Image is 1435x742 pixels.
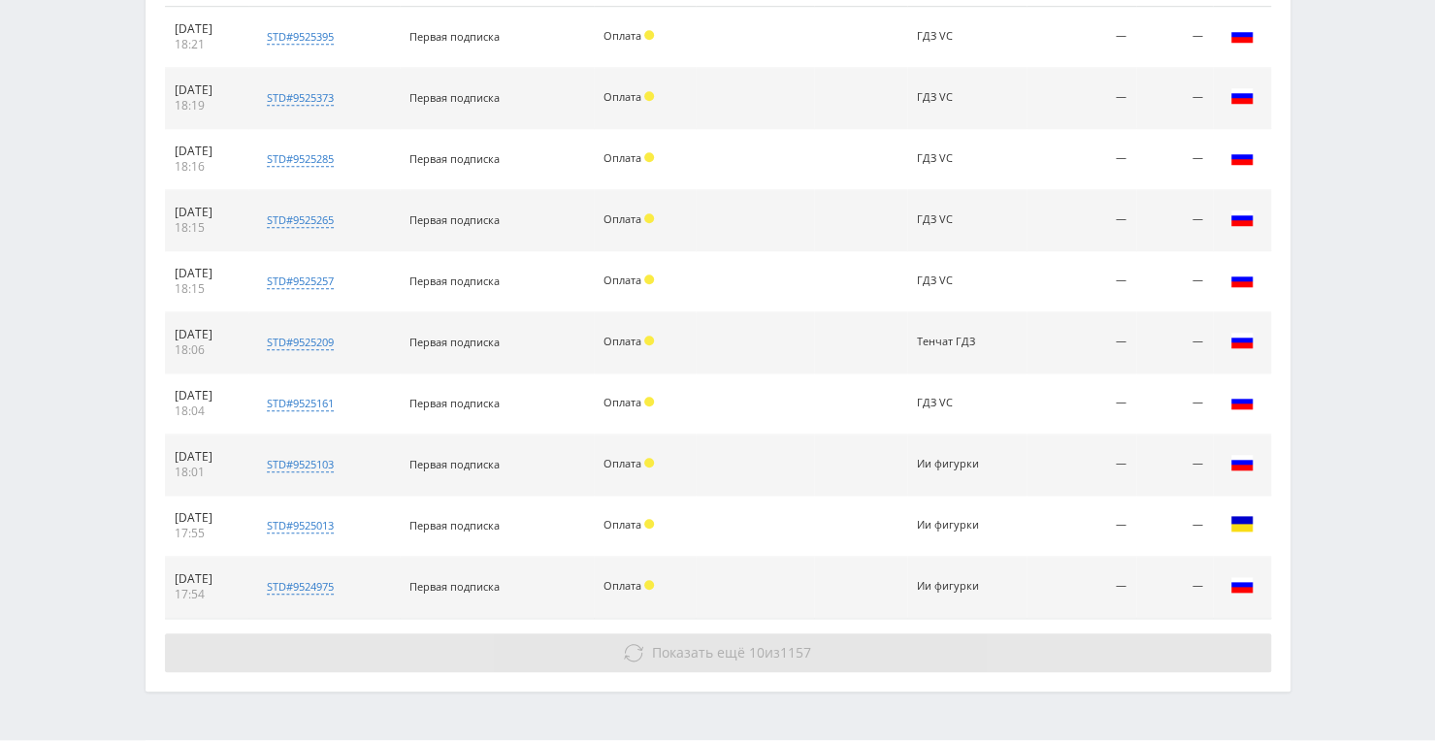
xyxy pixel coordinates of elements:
[175,571,239,587] div: [DATE]
[175,266,239,281] div: [DATE]
[409,518,500,532] span: Первая подписка
[917,274,1004,287] div: ГДЗ VC
[409,274,500,288] span: Первая подписка
[603,578,641,593] span: Оплата
[917,336,1004,348] div: Тенчат ГДЗ
[1230,390,1254,413] img: rus.png
[409,396,500,410] span: Первая подписка
[1027,435,1136,496] td: —
[175,510,239,526] div: [DATE]
[644,580,654,590] span: Холд
[603,273,641,287] span: Оплата
[1136,251,1213,312] td: —
[175,327,239,342] div: [DATE]
[267,151,334,167] div: std#9525285
[644,458,654,468] span: Холд
[267,274,334,289] div: std#9525257
[175,159,239,175] div: 18:16
[175,220,239,236] div: 18:15
[1136,373,1213,435] td: —
[917,580,1004,593] div: Ии фигурки
[165,633,1271,672] button: Показать ещё 10из1157
[603,150,641,165] span: Оплата
[409,335,500,349] span: Первая подписка
[267,90,334,106] div: std#9525373
[1230,23,1254,47] img: rus.png
[1136,68,1213,129] td: —
[175,144,239,159] div: [DATE]
[267,579,334,595] div: std#9524975
[917,91,1004,104] div: ГДЗ VC
[175,465,239,480] div: 18:01
[409,579,500,594] span: Первая подписка
[603,517,641,532] span: Оплата
[1230,84,1254,108] img: rus.png
[917,397,1004,409] div: ГДЗ VC
[409,29,500,44] span: Первая подписка
[1027,373,1136,435] td: —
[175,403,239,419] div: 18:04
[175,281,239,297] div: 18:15
[1027,496,1136,557] td: —
[1027,251,1136,312] td: —
[1027,312,1136,373] td: —
[1230,207,1254,230] img: rus.png
[917,152,1004,165] div: ГДЗ VC
[644,91,654,101] span: Холд
[267,518,334,533] div: std#9525013
[175,587,239,602] div: 17:54
[409,90,500,105] span: Первая подписка
[644,152,654,162] span: Холд
[644,336,654,345] span: Холд
[175,21,239,37] div: [DATE]
[267,212,334,228] div: std#9525265
[644,274,654,284] span: Холд
[1230,451,1254,474] img: rus.png
[644,397,654,406] span: Холд
[652,643,745,661] span: Показать ещё
[1027,557,1136,618] td: —
[917,519,1004,532] div: Ии фигурки
[267,396,334,411] div: std#9525161
[267,29,334,45] div: std#9525395
[652,643,811,661] span: из
[644,519,654,529] span: Холд
[603,89,641,104] span: Оплата
[780,643,811,661] span: 1157
[175,37,239,52] div: 18:21
[644,213,654,223] span: Холд
[1230,573,1254,597] img: rus.png
[1136,435,1213,496] td: —
[1027,7,1136,68] td: —
[175,526,239,541] div: 17:55
[603,211,641,226] span: Оплата
[1230,145,1254,169] img: rus.png
[1136,312,1213,373] td: —
[175,82,239,98] div: [DATE]
[1136,496,1213,557] td: —
[917,213,1004,226] div: ГДЗ VC
[175,388,239,403] div: [DATE]
[644,30,654,40] span: Холд
[1230,512,1254,535] img: ukr.png
[603,334,641,348] span: Оплата
[409,457,500,471] span: Первая подписка
[1136,190,1213,251] td: —
[175,449,239,465] div: [DATE]
[1027,68,1136,129] td: —
[917,30,1004,43] div: ГДЗ VC
[603,456,641,470] span: Оплата
[917,458,1004,470] div: Ии фигурки
[175,98,239,113] div: 18:19
[1027,129,1136,190] td: —
[1136,129,1213,190] td: —
[267,335,334,350] div: std#9525209
[175,205,239,220] div: [DATE]
[1027,190,1136,251] td: —
[175,342,239,358] div: 18:06
[1230,329,1254,352] img: rus.png
[267,457,334,472] div: std#9525103
[409,212,500,227] span: Первая подписка
[603,28,641,43] span: Оплата
[749,643,765,661] span: 10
